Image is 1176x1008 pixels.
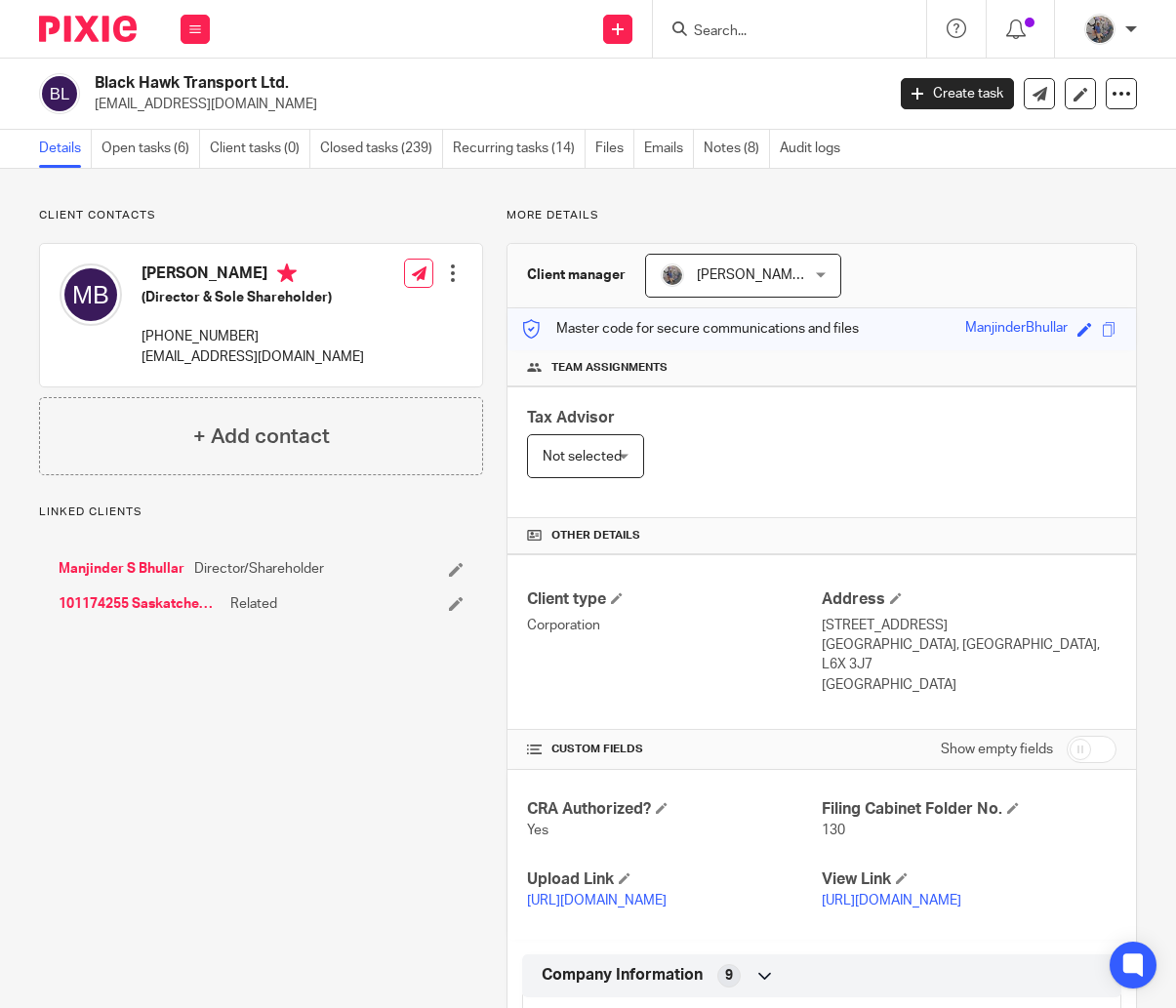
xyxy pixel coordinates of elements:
[320,130,443,168] a: Closed tasks (239)
[527,742,822,757] h4: CUSTOM FIELDS
[193,422,330,452] h4: + Add contact
[60,263,122,326] img: svg%3E
[644,130,694,168] a: Emails
[39,130,92,168] a: Details
[95,73,716,94] h2: Black Hawk Transport Ltd.
[527,869,822,890] h4: Upload Link
[661,263,684,287] img: 20160912_191538.jpg
[822,869,1116,890] h4: View Link
[822,616,1116,635] p: [STREET_ADDRESS]
[692,23,868,41] input: Search
[527,589,822,610] h4: Client type
[142,347,364,367] p: [EMAIL_ADDRESS][DOMAIN_NAME]
[527,824,548,837] span: Yes
[543,450,622,464] span: Not selected
[142,288,364,307] h5: (Director & Sole Shareholder)
[822,894,961,907] a: [URL][DOMAIN_NAME]
[822,675,1116,695] p: [GEOGRAPHIC_DATA]
[39,16,137,42] img: Pixie
[230,594,277,614] span: Related
[39,504,483,520] p: Linked clients
[822,799,1116,820] h4: Filing Cabinet Folder No.
[542,965,703,986] span: Company Information
[780,130,850,168] a: Audit logs
[822,635,1116,675] p: [GEOGRAPHIC_DATA], [GEOGRAPHIC_DATA], L6X 3J7
[522,319,859,339] p: Master code for secure communications and files
[595,130,634,168] a: Files
[527,616,822,635] p: Corporation
[142,327,364,346] p: [PHONE_NUMBER]
[527,799,822,820] h4: CRA Authorized?
[527,410,615,425] span: Tax Advisor
[1084,14,1115,45] img: 20160912_191538.jpg
[142,263,364,288] h4: [PERSON_NAME]
[527,894,667,907] a: [URL][DOMAIN_NAME]
[59,594,221,614] a: 101174255 Saskatchewan Ltd.
[507,208,1137,223] p: More details
[194,559,324,579] span: Director/Shareholder
[941,740,1053,759] label: Show empty fields
[965,318,1068,341] div: ManjinderBhullar
[822,824,845,837] span: 130
[95,95,872,114] p: [EMAIL_ADDRESS][DOMAIN_NAME]
[725,966,733,986] span: 9
[551,528,640,544] span: Other details
[277,263,297,283] i: Primary
[210,130,310,168] a: Client tasks (0)
[527,265,626,285] h3: Client manager
[59,559,184,579] a: Manjinder S Bhullar
[822,589,1116,610] h4: Address
[39,73,80,114] img: svg%3E
[453,130,586,168] a: Recurring tasks (14)
[39,208,483,223] p: Client contacts
[901,78,1014,109] a: Create task
[101,130,200,168] a: Open tasks (6)
[704,130,770,168] a: Notes (8)
[697,268,914,282] span: [PERSON_NAME] [PERSON_NAME]
[551,360,668,376] span: Team assignments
